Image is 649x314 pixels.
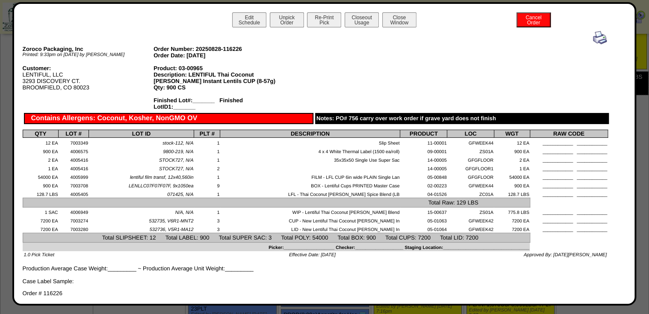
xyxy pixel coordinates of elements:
button: Re-PrintPick [307,12,341,27]
td: 1 [194,172,220,181]
td: 900 EA [23,146,59,155]
td: 4 x 4 White Thermal Label (1500 ea/roll) [220,146,400,155]
td: 05-01064 [400,224,447,233]
td: 1 [194,146,220,155]
span: 9800-219, N/A [163,149,193,154]
td: 54000 EA [494,172,530,181]
td: ____________ ____________ [530,163,608,172]
td: 14-00005 [400,163,447,172]
th: RAW CODE [530,130,608,138]
div: Qty: 900 CS [153,84,285,91]
th: LOT # [59,130,89,138]
td: 09-00001 [400,146,447,155]
span: 532735, V6R1-MNT2 [149,219,193,224]
td: ____________ ____________ [530,224,608,233]
td: 900 EA [23,181,59,189]
td: Picker:____________________ Checker:___________________ Staging Location:________________________... [23,242,530,251]
span: N/A, N/A [175,210,194,215]
td: 1 SAC [23,207,59,216]
div: Order Date: [DATE] [153,52,285,59]
span: Approved By: [DATE][PERSON_NAME] [524,252,607,258]
td: 04-01526 [400,189,447,198]
td: CUP - New Lentiful Thai Coconut [PERSON_NAME] In [220,216,400,225]
td: ____________ ____________ [530,216,608,225]
th: DESCRIPTION [220,130,400,138]
span: STOCK727, N/A [159,166,194,172]
td: 900 EA [494,181,530,189]
span: STOCK727, N/A [159,158,194,163]
td: 54000 EA [23,172,59,181]
span: Effective Date: [DATE] [289,252,336,258]
td: GFGFLOOR [447,155,494,163]
div: Product: 03-00965 [153,65,285,71]
td: ____________ ____________ [530,181,608,189]
td: GFWEEK44 [447,138,494,146]
td: 3 [194,224,220,233]
td: ____________ ____________ [530,207,608,216]
td: ____________ ____________ [530,172,608,181]
div: Order Number: 20250828-116226 [153,46,285,52]
td: GFGFLOOR1 [447,163,494,172]
td: 7003280 [59,224,89,233]
td: 15-00637 [400,207,447,216]
td: LFL - Thai Coconut [PERSON_NAME] Spice Blend (LB [220,189,400,198]
td: GFWEEK42 [447,216,494,225]
th: PRODUCT [400,130,447,138]
th: LOC [447,130,494,138]
td: 4005405 [59,189,89,198]
th: WGT [494,130,530,138]
div: Finished Lot#:_______ Finished LotID1:_______ [153,97,285,110]
td: ____________ ____________ [530,155,608,163]
span: 1.0 Pick Ticket [24,252,54,258]
td: 7200 EA [494,224,530,233]
td: ____________ ____________ [530,146,608,155]
td: GFWEEK42 [447,224,494,233]
td: 2 [194,163,220,172]
th: LOT ID [88,130,194,138]
td: 05-00848 [400,172,447,181]
td: 4005999 [59,172,89,181]
th: QTY [23,130,59,138]
td: 11-00001 [400,138,447,146]
td: 775.8 LBS [494,207,530,216]
td: ZC01A [447,189,494,198]
td: 4005416 [59,155,89,163]
td: Total SLIPSHEET: 12 Total LABEL: 900 Total SUPER SAC: 3 Total POLY: 54000 Total BOX: 900 Total CU... [23,233,530,242]
td: 12 EA [494,138,530,146]
img: print.gif [593,31,607,44]
td: 900 EA [494,146,530,155]
td: 35x35x50 Single Use Super Sac [220,155,400,163]
td: 1 EA [494,163,530,172]
button: UnpickOrder [270,12,304,27]
td: FILM - LFL CUP 6in wide PLAIN Single Lan [220,172,400,181]
div: Customer: [23,65,154,71]
div: Printed: 9:33pm on [DATE] by [PERSON_NAME] [23,52,154,57]
td: 7003274 [59,216,89,225]
span: LENLLC07F07F07F, 9x1050ea [129,184,193,189]
td: 1 EA [23,163,59,172]
span: lentiful film transf, 12x40,560in [130,175,194,180]
td: 4006575 [59,146,89,155]
td: 2 EA [494,155,530,163]
span: stock-112, N/A [162,141,193,146]
td: 2 EA [23,155,59,163]
td: 1 [194,189,220,198]
td: 05-01063 [400,216,447,225]
td: ____________ ____________ [530,189,608,198]
td: 7200 EA [23,224,59,233]
td: 12 EA [23,138,59,146]
td: Total Raw: 129 LBS [23,198,530,207]
button: CloseoutUsage [345,12,379,27]
div: Zoroco Packaging, Inc [23,46,154,52]
td: Slip Sheet [220,138,400,146]
td: ZS01A [447,146,494,155]
div: Production Average Case Weight:_________ ~ Production Average Unit Weight:_________ Case Label Sa... [23,31,608,284]
div: Contains Allergens: Coconut, Kosher, NonGMO OV [24,113,314,124]
td: 128.7 LBS [494,189,530,198]
td: 1 [194,207,220,216]
td: 02-00223 [400,181,447,189]
td: LID - New Lentiful Thai Coconut [PERSON_NAME] In [220,224,400,233]
td: ____________ ____________ [530,138,608,146]
div: Description: LENTIFUL Thai Coconut [PERSON_NAME] Instant Lentils CUP (8-57g) [153,71,285,84]
a: CloseWindow [381,19,417,26]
